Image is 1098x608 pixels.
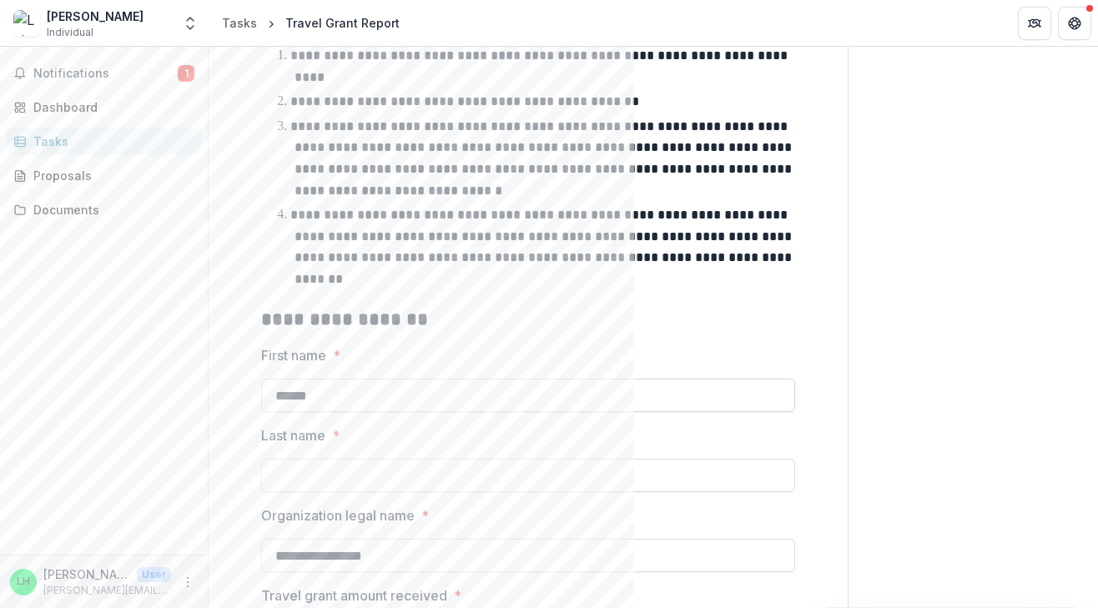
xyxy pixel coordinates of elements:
p: Last name [261,425,325,445]
button: Notifications1 [7,60,201,87]
div: Luis Hernandez [17,576,30,587]
p: Travel grant amount received [261,585,447,605]
div: Tasks [33,133,188,150]
nav: breadcrumb [215,11,406,35]
span: Notifications [33,67,178,81]
a: Documents [7,196,201,224]
a: Tasks [215,11,264,35]
span: Individual [47,25,93,40]
p: First name [261,345,326,365]
div: Dashboard [33,98,188,116]
button: Get Help [1058,7,1091,40]
div: Documents [33,201,188,219]
p: User [137,567,171,582]
button: Open entity switcher [179,7,202,40]
button: More [178,572,198,592]
p: [PERSON_NAME][EMAIL_ADDRESS][PERSON_NAME][DOMAIN_NAME] [43,583,171,598]
p: Organization legal name [261,505,415,525]
button: Partners [1018,7,1051,40]
div: Travel Grant Report [285,14,400,32]
a: Proposals [7,162,201,189]
div: Tasks [222,14,257,32]
div: Proposals [33,167,188,184]
p: [PERSON_NAME] [43,565,130,583]
a: Tasks [7,128,201,155]
img: Luis G. Hernandez [13,10,40,37]
a: Dashboard [7,93,201,121]
span: 1 [178,65,194,82]
div: [PERSON_NAME] [47,8,144,25]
